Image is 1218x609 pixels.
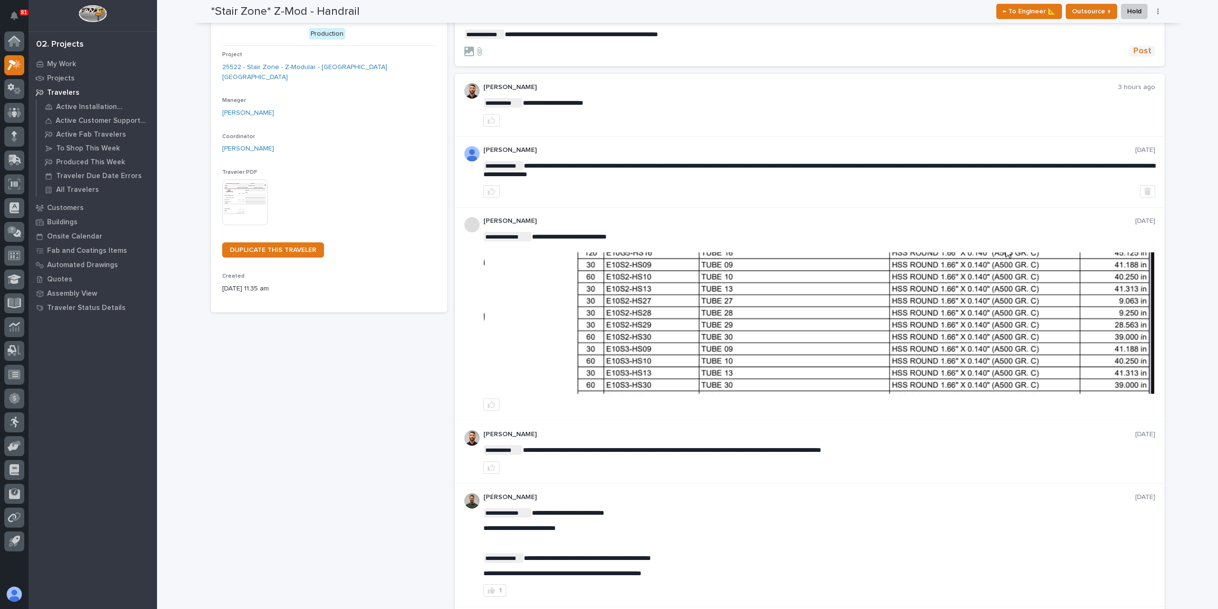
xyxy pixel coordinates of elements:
img: AATXAJw4slNr5ea0WduZQVIpKGhdapBAGQ9xVsOeEvl5=s96-c [464,493,480,509]
button: Delete post [1140,185,1155,198]
p: Projects [47,74,75,83]
p: [DATE] [1135,430,1155,439]
h2: *Stair Zone* Z-Mod - Handrail [211,5,360,19]
p: Active Customer Support Travelers [56,117,150,125]
a: Travelers [29,85,157,100]
span: Project [222,52,242,58]
p: Traveler Status Details [47,304,126,312]
img: AOh14GjpcA6ydKGAvwfezp8OhN30Q3_1BHk5lQOeczEvCIoEuGETHm2tT-JUDAHyqffuBe4ae2BInEDZwLlH3tcCd_oYlV_i4... [464,146,480,161]
a: Projects [29,71,157,85]
button: Notifications [4,6,24,26]
button: users-avatar [4,584,24,604]
button: like this post [483,461,500,474]
img: AGNmyxaji213nCK4JzPdPN3H3CMBhXDSA2tJ_sy3UIa5=s96-c [464,430,480,446]
div: Notifications81 [12,11,24,27]
a: All Travelers [37,183,157,196]
button: like this post [483,114,500,127]
a: Onsite Calendar [29,229,157,243]
button: ← To Engineer 📐 [996,4,1062,19]
button: Post [1130,46,1155,57]
a: Assembly View [29,286,157,300]
a: 25522 - Stair Zone - Z-Modular - [GEOGRAPHIC_DATA] [GEOGRAPHIC_DATA] [222,62,436,82]
p: Active Installation Travelers [56,103,150,111]
a: Traveler Due Date Errors [37,169,157,182]
a: Quotes [29,272,157,286]
p: Quotes [47,275,72,284]
a: My Work [29,57,157,71]
a: DUPLICATE THIS TRAVELER [222,242,324,258]
a: [PERSON_NAME] [222,144,274,154]
a: To Shop This Week [37,141,157,155]
p: My Work [47,60,76,69]
p: All Travelers [56,186,99,194]
button: Hold [1121,4,1148,19]
a: Active Installation Travelers [37,100,157,113]
p: Automated Drawings [47,261,118,270]
p: Assembly View [47,290,97,298]
p: [DATE] [1135,146,1155,154]
a: Buildings [29,215,157,229]
span: Outsource ↑ [1072,6,1111,17]
span: Coordinator [222,134,255,140]
span: Hold [1127,6,1141,17]
span: DUPLICATE THIS TRAVELER [230,247,316,253]
img: Workspace Logo [79,5,107,22]
p: Travelers [47,89,79,97]
p: Buildings [47,218,78,227]
button: like this post [483,399,500,411]
p: [PERSON_NAME] [483,217,1135,225]
span: Post [1133,46,1151,57]
span: ← To Engineer 📐 [1002,6,1056,17]
a: Automated Drawings [29,258,157,272]
a: Traveler Status Details [29,300,157,315]
p: [PERSON_NAME] [483,146,1135,154]
p: Onsite Calendar [47,232,102,241]
button: 1 [483,584,506,597]
div: 02. Projects [36,40,84,50]
span: Created [222,273,245,279]
a: Produced This Week [37,155,157,169]
p: 81 [21,9,27,16]
a: Active Customer Support Travelers [37,114,157,127]
p: [PERSON_NAME] [483,493,1135,501]
p: [DATE] [1135,217,1155,225]
p: [DATE] [1135,493,1155,501]
p: Active Fab Travelers [56,130,126,139]
button: Outsource ↑ [1066,4,1117,19]
p: Traveler Due Date Errors [56,172,142,180]
p: [PERSON_NAME] [483,83,1118,91]
img: AGNmyxaji213nCK4JzPdPN3H3CMBhXDSA2tJ_sy3UIa5=s96-c [464,83,480,99]
p: Fab and Coatings Items [47,247,127,255]
p: 3 hours ago [1118,83,1155,91]
p: [PERSON_NAME] [483,430,1135,439]
div: 1 [499,587,502,594]
p: To Shop This Week [56,144,120,153]
a: [PERSON_NAME] [222,108,274,118]
span: Manager [222,98,246,103]
span: Traveler PDF [222,170,257,175]
a: Fab and Coatings Items [29,243,157,258]
a: Customers [29,200,157,215]
div: Production [309,28,345,40]
button: like this post [483,185,500,198]
p: Produced This Week [56,158,125,167]
p: Customers [47,204,84,212]
a: Active Fab Travelers [37,128,157,141]
p: [DATE] 11:35 am [222,284,436,294]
